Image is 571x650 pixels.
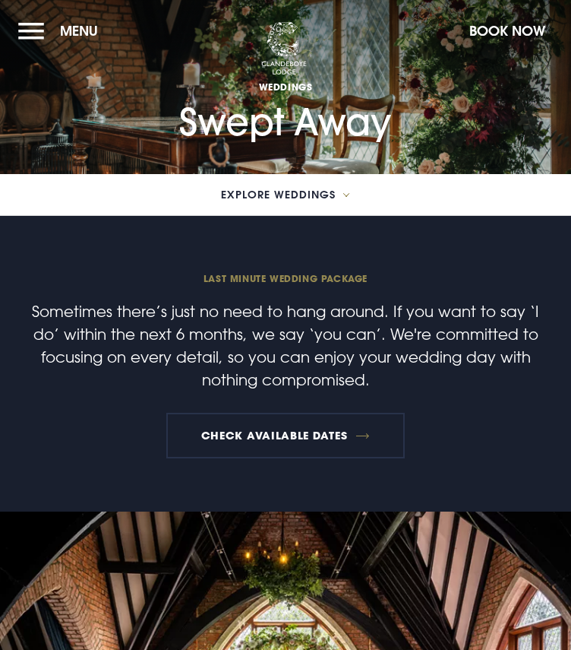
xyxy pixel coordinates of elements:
span: Weddings [179,81,392,93]
p: Sometimes there’s just no need to hang around. If you want to say ‘I do’ within the next 6 months... [18,300,553,391]
button: Book Now [462,14,553,47]
span: Explore Weddings [221,189,336,200]
a: Check available dates [166,413,404,458]
button: Menu [18,14,106,47]
span: Last minute wedding package [18,272,553,284]
span: Menu [60,22,98,40]
img: Clandeboye Lodge [261,22,307,75]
